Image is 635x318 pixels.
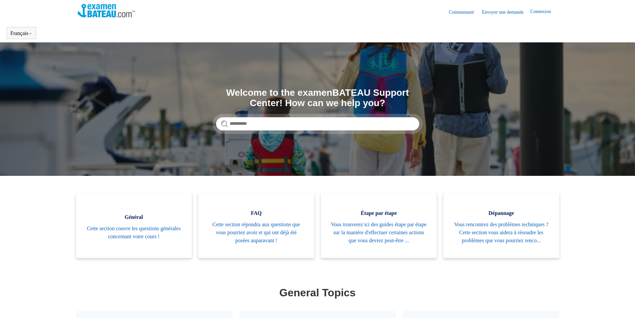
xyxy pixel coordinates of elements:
[321,193,437,258] a: Étape par étape Vous trouverez ici des guides étape par étape sur la manière d'effectuer certaine...
[331,209,427,217] span: Étape par étape
[198,193,314,258] a: FAQ Cette section répondra aux questions que vous pourriez avoir et qui ont déjà été posées aupar...
[613,296,630,313] div: Live chat
[482,9,530,16] a: Envoyer une demande
[10,30,32,36] button: Français
[78,4,135,17] img: Page d’accueil du Centre d’aide Examen Bateau
[331,221,427,245] span: Vous trouverez ici des guides étape par étape sur la manière d'effectuer certaines actions que vo...
[86,225,182,241] span: Cette section couvre les questions générales concernant votre cours !
[216,88,419,108] h1: Welcome to the examenBATEAU Support Center! How can we help you?
[208,209,304,217] span: FAQ
[453,209,549,217] span: Dépannage
[76,193,192,258] a: Général Cette section couvre les questions générales concernant votre cours !
[453,221,549,245] span: Vous rencontrez des problèmes techniques ? Cette section vous aidera à résoudre les problèmes que...
[443,193,559,258] a: Dépannage Vous rencontrez des problèmes techniques ? Cette section vous aidera à résoudre les pro...
[530,8,557,16] a: Connexion
[78,285,558,301] h1: General Topics
[208,221,304,245] span: Cette section répondra aux questions que vous pourriez avoir et qui ont déjà été posées auparavant !
[449,9,480,16] a: Communauté
[216,117,419,130] input: Rechercher
[86,213,182,221] span: Général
